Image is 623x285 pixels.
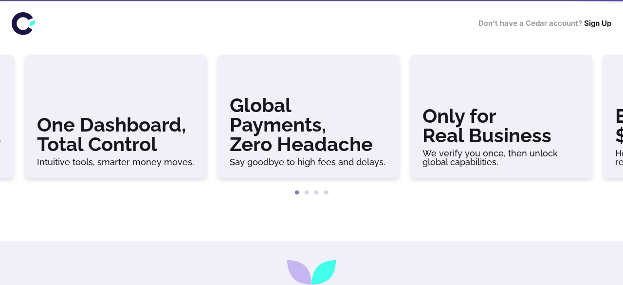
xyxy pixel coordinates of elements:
h6: Say goodbye to high fees and delays. [230,158,387,167]
h6: We verify you once, then unlock global capabilities. [422,149,580,167]
h3: Only for Real Business [422,106,580,145]
button: 2 [302,188,311,198]
button: 4 [321,188,331,198]
button: 1 [292,188,302,198]
button: 3 [311,188,321,198]
h3: Global Payments, Zero Headache [230,95,387,154]
h6: Don’t have a Cedar account? [478,18,611,29]
h6: Intuitive tools, smarter money moves. [37,158,195,167]
a: Sign Up [584,19,611,28]
h3: One Dashboard, Total Control [37,115,195,154]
